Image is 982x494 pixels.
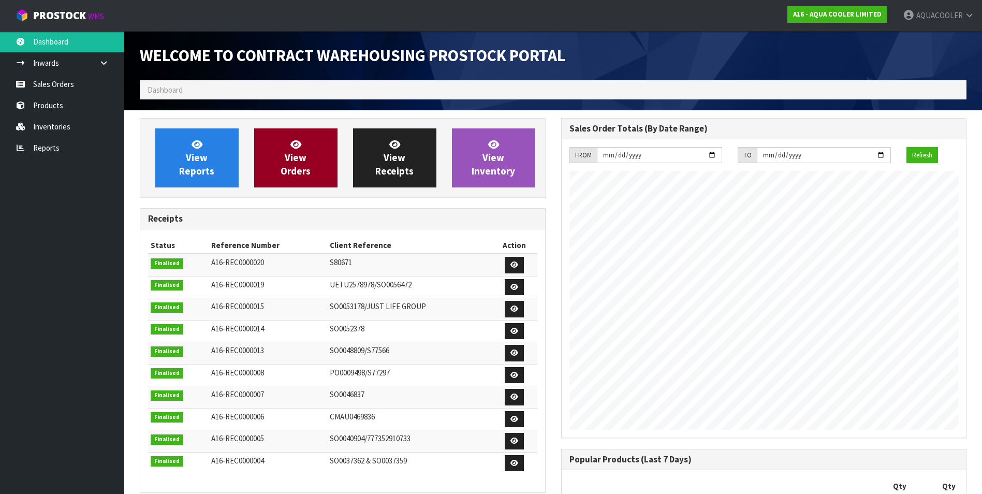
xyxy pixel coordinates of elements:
span: Finalised [151,412,183,423]
span: AQUACOOLER [916,10,963,20]
h3: Popular Products (Last 7 Days) [569,455,959,464]
span: SO0037362 & SO0037359 [330,456,407,466]
span: Finalised [151,302,183,313]
th: Client Reference [327,237,491,254]
strong: A16 - AQUA COOLER LIMITED [793,10,882,19]
span: Finalised [151,434,183,445]
div: TO [738,147,757,164]
small: WMS [88,11,104,21]
span: A16-REC0000019 [211,280,264,289]
a: ViewReceipts [353,128,436,187]
span: A16-REC0000013 [211,345,264,355]
span: Finalised [151,368,183,379]
span: SO0046837 [330,389,364,399]
span: A16-REC0000006 [211,412,264,422]
th: Reference Number [209,237,327,254]
span: Welcome to Contract Warehousing ProStock Portal [140,45,565,66]
span: A16-REC0000005 [211,433,264,443]
h3: Receipts [148,214,537,224]
a: ViewOrders [254,128,338,187]
span: CMAU0469836 [330,412,375,422]
span: A16-REC0000008 [211,368,264,377]
span: UETU2578978/SO0056472 [330,280,412,289]
span: Finalised [151,390,183,401]
span: Finalised [151,456,183,467]
span: A16-REC0000004 [211,456,264,466]
span: SO0053178/JUST LIFE GROUP [330,301,426,311]
span: S80671 [330,257,352,267]
span: Finalised [151,280,183,290]
span: SO0040904/777352910733 [330,433,411,443]
span: View Receipts [375,138,414,177]
span: Finalised [151,346,183,357]
h3: Sales Order Totals (By Date Range) [569,124,959,134]
span: A16-REC0000014 [211,324,264,333]
span: View Inventory [472,138,515,177]
th: Action [491,237,537,254]
span: SO0052378 [330,324,364,333]
a: ViewReports [155,128,239,187]
span: ProStock [33,9,86,22]
span: Dashboard [148,85,183,95]
img: cube-alt.png [16,9,28,22]
a: ViewInventory [452,128,535,187]
span: Finalised [151,258,183,269]
span: Finalised [151,324,183,335]
span: PO0009498/S77297 [330,368,390,377]
th: Status [148,237,209,254]
span: A16-REC0000007 [211,389,264,399]
div: FROM [569,147,597,164]
span: View Reports [179,138,214,177]
span: View Orders [281,138,311,177]
span: A16-REC0000020 [211,257,264,267]
span: A16-REC0000015 [211,301,264,311]
button: Refresh [906,147,938,164]
span: SO0048809/S77566 [330,345,389,355]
